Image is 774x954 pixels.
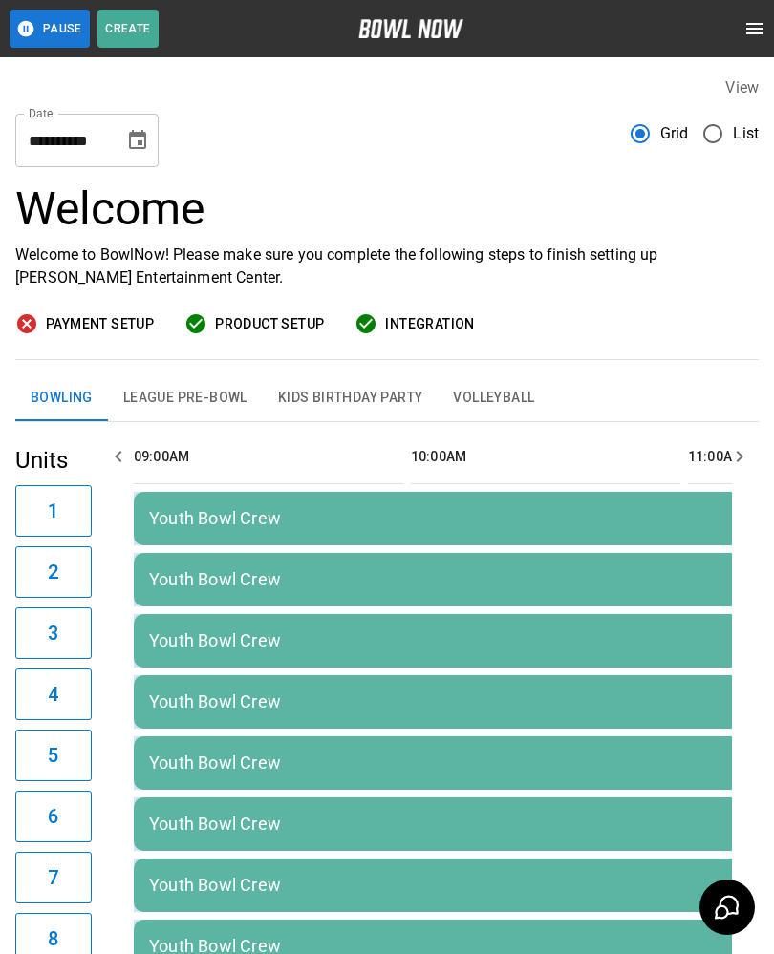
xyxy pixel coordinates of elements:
h6: 4 [48,679,58,710]
button: Kids Birthday Party [263,375,439,421]
div: inventory tabs [15,375,759,421]
button: 1 [15,485,92,537]
span: List [733,122,759,145]
button: Bowling [15,375,108,421]
img: logo [358,19,463,38]
h6: 6 [48,801,58,832]
th: 09:00AM [134,430,403,484]
button: Create [97,10,159,48]
h6: 2 [48,557,58,587]
button: League Pre-Bowl [108,375,263,421]
button: 7 [15,852,92,903]
button: 2 [15,546,92,598]
button: Pause [10,10,90,48]
button: 5 [15,730,92,781]
h3: Welcome [15,182,759,236]
span: Integration [385,312,474,336]
h6: 3 [48,618,58,648]
button: 3 [15,607,92,659]
span: Product Setup [215,312,324,336]
button: Choose date, selected date is Sep 6, 2025 [118,121,157,159]
h6: 8 [48,923,58,954]
h6: 7 [48,862,58,893]
span: Grid [660,122,689,145]
th: 10:00AM [411,430,680,484]
button: open drawer [736,10,774,48]
button: 4 [15,668,92,720]
label: View [725,78,759,96]
h6: 1 [48,496,58,526]
p: Welcome to BowlNow! Please make sure you complete the following steps to finish setting up [PERSO... [15,244,759,289]
h6: 5 [48,740,58,771]
span: Payment Setup [46,312,154,336]
button: 6 [15,791,92,842]
h5: Units [15,445,92,476]
button: Volleyball [438,375,549,421]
